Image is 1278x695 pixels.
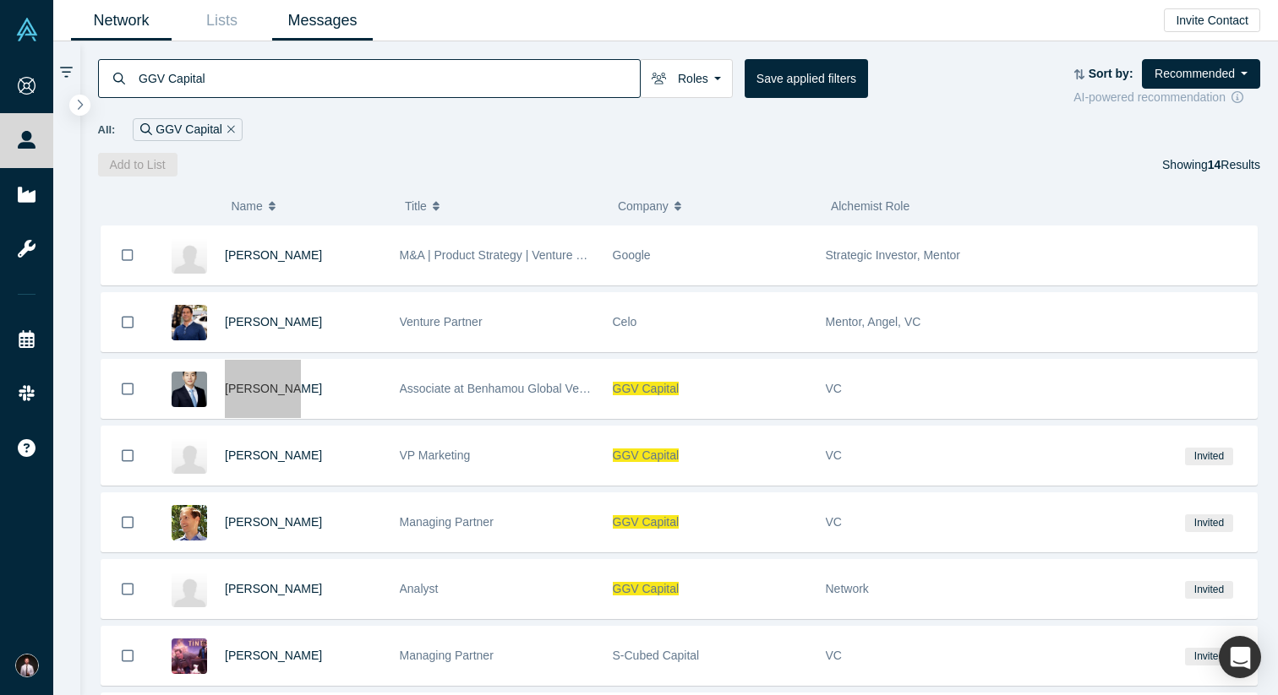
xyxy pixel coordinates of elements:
span: VC [826,515,842,529]
span: Venture Partner [400,315,483,328]
a: [PERSON_NAME] [225,382,322,395]
span: GGV Capital [613,515,680,529]
button: Bookmark [101,225,154,285]
span: Associate at Benhamou Global Ventures [400,382,612,395]
span: S-Cubed Capital [613,649,700,662]
strong: 14 [1208,158,1221,171]
a: [PERSON_NAME] [225,315,322,328]
button: Save applied filters [745,59,868,98]
div: Showing [1162,153,1260,176]
span: Title [405,188,427,224]
span: Mentor, Angel, VC [826,315,921,328]
span: GGV Capital [613,382,680,395]
img: Sahil Khosla's Profile Image [172,238,207,274]
button: Remove Filter [222,120,235,139]
a: [PERSON_NAME] [225,248,322,262]
button: Invite Contact [1164,8,1260,32]
span: Alchemist Role [831,199,909,213]
span: Invited [1185,514,1232,532]
span: Managing Partner [400,515,494,529]
img: Denis Vurdov's Account [15,654,39,677]
span: M&A | Product Strategy | Venture Capital [400,248,613,262]
a: Lists [172,1,272,41]
span: Managing Partner [400,649,494,662]
span: Invited [1185,648,1232,665]
span: Celo [613,315,637,328]
button: Bookmark [101,360,154,418]
span: Invited [1185,581,1232,599]
button: Bookmark [101,493,154,551]
span: VC [826,649,842,662]
span: GGV Capital [613,582,680,595]
strong: Sort by: [1089,67,1133,80]
input: Search by name, title, company, summary, expertise, investment criteria or topics of focus [137,58,640,98]
span: Network [826,582,869,595]
img: Zara Zhang's Profile Image [172,572,207,607]
img: Glenn Solomon's Profile Image [172,505,207,540]
span: Company [618,188,669,224]
span: Invited [1185,448,1232,465]
a: [PERSON_NAME] [225,649,322,662]
button: Roles [640,59,733,98]
img: Alchemist Vault Logo [15,18,39,41]
button: Bookmark [101,426,154,485]
span: Analyst [400,582,439,595]
button: Add to List [98,153,177,176]
a: [PERSON_NAME] [225,448,322,462]
div: GGV Capital [133,118,242,141]
span: GGV Capital [613,448,680,462]
span: Name [231,188,262,224]
img: Mark Stevens's Profile Image [172,638,207,674]
img: Christine Hinton's Profile Image [172,438,207,474]
span: All: [98,122,116,138]
span: Strategic Investor, Mentor [826,248,961,262]
img: Bruce Song's Profile Image [172,372,207,407]
span: Results [1208,158,1260,171]
a: Messages [272,1,373,41]
button: Recommended [1142,59,1260,89]
div: AI-powered recommendation [1073,89,1260,106]
span: VP Marketing [400,448,471,462]
span: VC [826,382,842,395]
img: Jason Costa's Profile Image [172,305,207,340]
button: Bookmark [101,627,154,685]
span: Google [613,248,651,262]
a: [PERSON_NAME] [225,515,322,529]
button: Bookmark [101,560,154,618]
span: VC [826,448,842,462]
a: Network [71,1,172,41]
button: Company [618,188,813,224]
button: Title [405,188,600,224]
button: Name [231,188,387,224]
button: Bookmark [101,293,154,351]
a: [PERSON_NAME] [225,582,322,595]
